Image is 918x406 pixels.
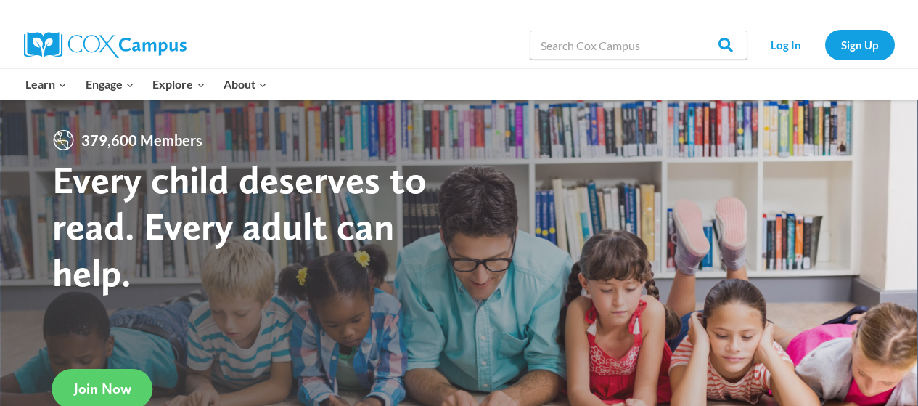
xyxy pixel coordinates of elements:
a: Log In [755,30,818,60]
span: Explore [152,75,205,94]
span: 379,600 Members [75,129,208,152]
input: Search Cox Campus [530,31,747,60]
span: About [224,75,267,94]
img: Cox Campus [24,32,187,58]
nav: Primary Navigation [17,69,276,100]
span: Join Now [74,380,131,397]
strong: Every child deserves to read. Every adult can help. [52,156,427,295]
nav: Secondary Navigation [755,30,895,60]
span: Learn [25,75,67,94]
a: Sign Up [825,30,895,60]
span: Engage [86,75,134,94]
